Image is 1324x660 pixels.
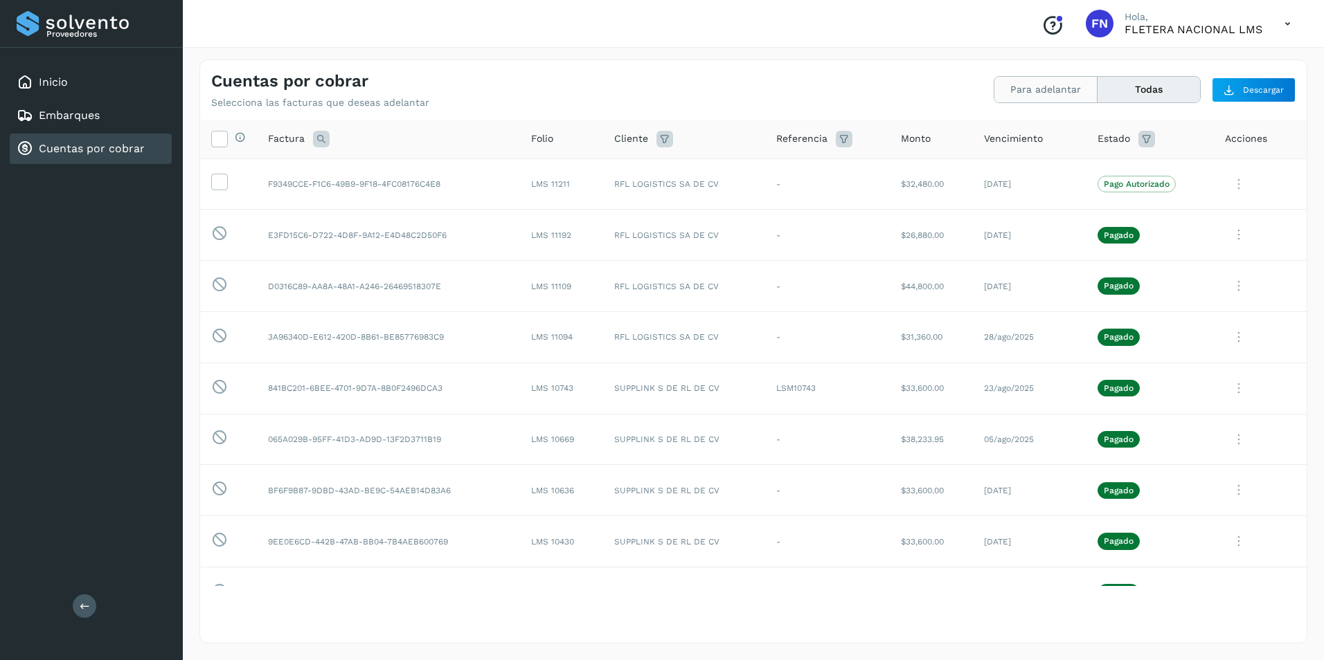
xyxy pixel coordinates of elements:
[890,261,973,312] td: $44,800.00
[973,311,1086,363] td: 28/ago/2025
[973,516,1086,567] td: [DATE]
[973,158,1086,210] td: [DATE]
[901,131,931,146] span: Monto
[614,131,648,146] span: Cliente
[10,100,172,131] div: Embarques
[765,516,891,567] td: -
[1104,434,1134,444] p: Pagado
[765,567,891,618] td: -
[10,134,172,164] div: Cuentas por cobrar
[46,29,166,39] p: Proveedores
[765,311,891,363] td: -
[973,414,1086,465] td: 05/ago/2025
[257,516,520,567] td: 9EE0E6CD-442B-47AB-BB04-7B4AEB600769
[890,567,973,618] td: $31,360.00
[1104,486,1134,495] p: Pagado
[890,158,973,210] td: $32,480.00
[257,158,520,210] td: F9349CCE-F1C6-49B9-9F18-4FC08176C4E8
[765,414,891,465] td: -
[973,210,1086,261] td: [DATE]
[973,363,1086,414] td: 23/ago/2025
[1125,23,1262,36] p: FLETERA NACIONAL LMS
[603,465,765,516] td: SUPPLINK S DE RL DE CV
[1225,131,1267,146] span: Acciones
[765,158,891,210] td: -
[257,414,520,465] td: 065A029B-95FF-41D3-AD9D-13F2D3711B19
[520,516,603,567] td: LMS 10430
[603,311,765,363] td: RFL LOGISTICS SA DE CV
[603,210,765,261] td: RFL LOGISTICS SA DE CV
[520,261,603,312] td: LMS 11109
[1104,281,1134,291] p: Pagado
[603,414,765,465] td: SUPPLINK S DE RL DE CV
[257,363,520,414] td: 841BC201-6BEE-4701-9D7A-8B0F2496DCA3
[1098,131,1130,146] span: Estado
[211,71,368,91] h4: Cuentas por cobrar
[1104,536,1134,546] p: Pagado
[973,465,1086,516] td: [DATE]
[257,311,520,363] td: 3A96340D-E612-420D-8B61-BE85776983C9
[520,158,603,210] td: LMS 11211
[776,131,827,146] span: Referencia
[1104,230,1134,240] p: Pagado
[257,465,520,516] td: BF6F9B87-9DBD-43AD-BE9C-54AEB14D83A6
[603,516,765,567] td: SUPPLINK S DE RL DE CV
[973,261,1086,312] td: [DATE]
[39,75,68,89] a: Inicio
[1104,332,1134,342] p: Pagado
[211,97,429,109] p: Selecciona las facturas que deseas adelantar
[890,414,973,465] td: $38,233.95
[520,210,603,261] td: LMS 11192
[520,567,603,618] td: 10413
[520,363,603,414] td: LMS 10743
[257,567,520,618] td: C58EDB53-5601-4F0F-AE6A-C2AD692D9AD5
[984,131,1043,146] span: Vencimiento
[1125,11,1262,23] p: Hola,
[603,363,765,414] td: SUPPLINK S DE RL DE CV
[765,210,891,261] td: -
[520,465,603,516] td: LMS 10636
[890,210,973,261] td: $26,880.00
[257,210,520,261] td: E3FD15C6-D722-4D8F-9A12-E4D48C2D50F6
[603,158,765,210] td: RFL LOGISTICS SA DE CV
[765,363,891,414] td: LSM10743
[39,109,100,122] a: Embarques
[520,311,603,363] td: LMS 11094
[765,465,891,516] td: -
[1104,179,1170,189] p: Pago Autorizado
[1243,84,1284,96] span: Descargar
[890,465,973,516] td: $33,600.00
[257,261,520,312] td: D0316C89-AA8A-48A1-A246-26469518307E
[765,261,891,312] td: -
[520,414,603,465] td: LMS 10669
[10,67,172,98] div: Inicio
[39,142,145,155] a: Cuentas por cobrar
[890,311,973,363] td: $31,360.00
[890,363,973,414] td: $33,600.00
[973,567,1086,618] td: [DATE]
[1104,383,1134,393] p: Pagado
[1098,77,1200,102] button: Todas
[1212,77,1296,102] button: Descargar
[890,516,973,567] td: $33,600.00
[994,77,1098,102] button: Para adelantar
[603,567,765,618] td: RFL LOGISTICS SA DE CV
[603,261,765,312] td: RFL LOGISTICS SA DE CV
[531,131,553,146] span: Folio
[268,131,305,146] span: Factura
